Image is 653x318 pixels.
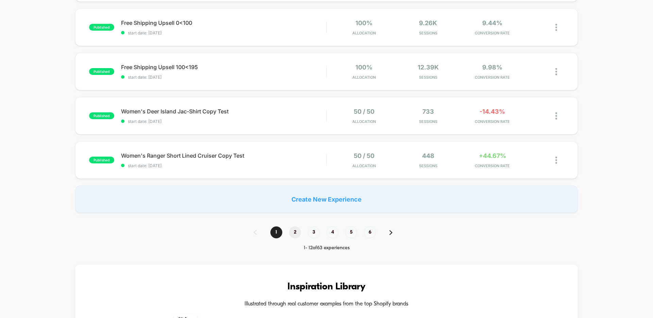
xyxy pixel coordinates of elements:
[121,119,326,124] span: start date: [DATE]
[462,75,523,80] span: CONVERSION RATE
[352,119,376,124] span: Allocation
[89,157,114,163] span: published
[389,230,392,235] img: pagination forward
[121,30,326,35] span: start date: [DATE]
[352,163,376,168] span: Allocation
[308,226,320,238] span: 3
[354,152,374,159] span: 50 / 50
[479,152,506,159] span: +44.67%
[121,19,326,26] span: Free Shipping Upsell 0<100
[555,112,557,120] img: close
[121,163,326,168] span: start date: [DATE]
[96,301,557,307] h4: Illustrated through real customer examples from the top Shopify brands
[96,282,557,292] h3: Inspiration Library
[270,226,282,238] span: 1
[364,226,376,238] span: 6
[352,31,376,35] span: Allocation
[89,24,114,31] span: published
[555,157,557,164] img: close
[398,119,459,124] span: Sessions
[462,163,523,168] span: CONVERSION RATE
[555,68,557,75] img: close
[352,75,376,80] span: Allocation
[422,152,434,159] span: 448
[345,226,357,238] span: 5
[398,163,459,168] span: Sessions
[89,68,114,75] span: published
[482,64,502,71] span: 9.98%
[89,112,114,119] span: published
[289,226,301,238] span: 2
[555,24,557,31] img: close
[247,245,406,251] div: 1 - 12 of 63 experiences
[354,108,374,115] span: 50 / 50
[121,152,326,159] span: Women's Ranger Short Lined Cruiser Copy Test
[482,19,502,27] span: 9.44%
[462,31,523,35] span: CONVERSION RATE
[121,75,326,80] span: start date: [DATE]
[355,64,372,71] span: 100%
[419,19,437,27] span: 9.26k
[422,108,434,115] span: 733
[121,108,326,115] span: Women's Deer Island Jac-Shirt Copy Test
[75,186,578,213] div: Create New Experience
[398,75,459,80] span: Sessions
[121,64,326,70] span: Free Shipping Upsell 100<195
[326,226,338,238] span: 4
[462,119,523,124] span: CONVERSION RATE
[355,19,372,27] span: 100%
[418,64,439,71] span: 12.39k
[480,108,505,115] span: -14.43%
[398,31,459,35] span: Sessions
